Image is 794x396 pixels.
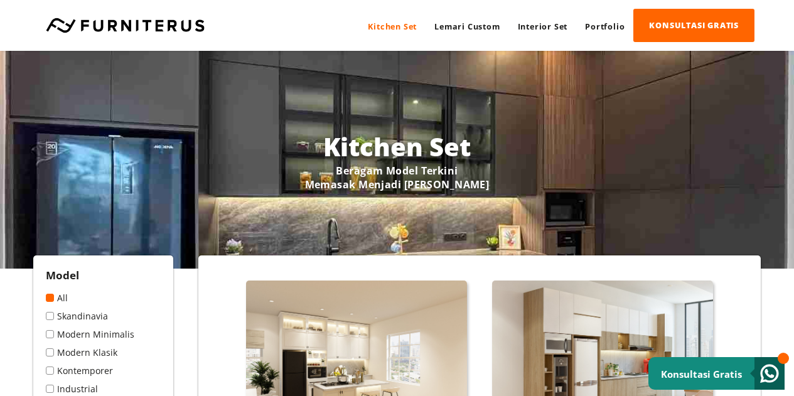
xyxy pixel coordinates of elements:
a: Modern Klasik [46,346,161,358]
a: Konsultasi Gratis [648,357,785,390]
a: Portfolio [576,9,633,43]
a: KONSULTASI GRATIS [633,9,754,42]
a: Industrial [46,383,161,395]
h2: Model [46,268,161,282]
small: Konsultasi Gratis [661,368,742,380]
a: Kontemporer [46,365,161,377]
a: Interior Set [509,9,577,43]
a: Modern Minimalis [46,328,161,340]
a: Kitchen Set [359,9,426,43]
h1: Kitchen Set [102,129,692,163]
a: Lemari Custom [426,9,508,43]
a: All [46,292,161,304]
a: Skandinavia [46,310,161,322]
p: Beragam Model Terkini Memasak Menjadi [PERSON_NAME] [102,163,692,191]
